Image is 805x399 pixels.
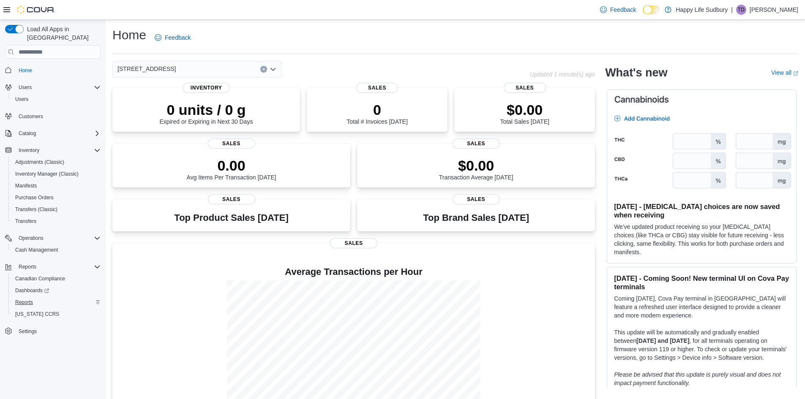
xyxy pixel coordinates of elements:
[15,65,101,75] span: Home
[15,299,33,306] span: Reports
[15,233,101,243] span: Operations
[15,145,101,155] span: Inventory
[15,182,37,189] span: Manifests
[12,204,61,214] a: Transfers (Classic)
[2,144,104,156] button: Inventory
[2,232,104,244] button: Operations
[208,194,255,204] span: Sales
[183,83,230,93] span: Inventory
[12,94,32,104] a: Users
[24,25,101,42] span: Load All Apps in [GEOGRAPHIC_DATA]
[15,262,101,272] span: Reports
[12,181,101,191] span: Manifests
[19,263,36,270] span: Reports
[8,168,104,180] button: Inventory Manager (Classic)
[738,5,745,15] span: TD
[12,157,68,167] a: Adjustments (Classic)
[12,157,101,167] span: Adjustments (Classic)
[530,71,595,78] p: Updated 1 minute(s) ago
[614,328,789,362] p: This update will be automatically and gradually enabled between , for all terminals operating on ...
[439,157,513,174] p: $0.00
[15,65,35,76] a: Home
[12,94,101,104] span: Users
[731,5,733,15] p: |
[771,69,798,76] a: View allExternal link
[187,157,276,181] div: Avg Items Per Transaction [DATE]
[19,147,39,154] span: Inventory
[500,101,549,125] div: Total Sales [DATE]
[17,5,55,14] img: Cova
[356,83,398,93] span: Sales
[643,14,643,15] span: Dark Mode
[15,194,54,201] span: Purchase Orders
[15,171,79,177] span: Inventory Manager (Classic)
[750,5,798,15] p: [PERSON_NAME]
[504,83,546,93] span: Sales
[12,245,101,255] span: Cash Management
[12,169,101,179] span: Inventory Manager (Classic)
[793,71,798,76] svg: External link
[187,157,276,174] p: 0.00
[15,145,43,155] button: Inventory
[12,216,40,226] a: Transfers
[12,204,101,214] span: Transfers (Classic)
[15,206,57,213] span: Transfers (Classic)
[15,96,28,103] span: Users
[15,159,64,166] span: Adjustments (Classic)
[208,138,255,149] span: Sales
[12,274,68,284] a: Canadian Compliance
[12,245,61,255] a: Cash Management
[330,238,377,248] span: Sales
[8,192,104,204] button: Purchase Orders
[19,328,37,335] span: Settings
[597,1,639,18] a: Feedback
[8,180,104,192] button: Manifests
[347,101,407,125] div: Total # Invoices [DATE]
[2,81,104,93] button: Users
[8,244,104,256] button: Cash Management
[2,325,104,337] button: Settings
[8,93,104,105] button: Users
[165,33,191,42] span: Feedback
[8,296,104,308] button: Reports
[15,111,46,122] a: Customers
[614,274,789,291] h3: [DATE] - Coming Soon! New terminal UI on Cova Pay terminals
[12,193,57,203] a: Purchase Orders
[160,101,253,125] div: Expired or Expiring in Next 30 Days
[8,204,104,215] button: Transfers (Classic)
[614,371,781,386] em: Please be advised that this update is purely visual and does not impact payment functionality.
[19,84,32,91] span: Users
[8,273,104,285] button: Canadian Compliance
[160,101,253,118] p: 0 units / 0 g
[12,216,101,226] span: Transfers
[15,326,101,337] span: Settings
[676,5,728,15] p: Happy Life Sudbury
[500,101,549,118] p: $0.00
[2,261,104,273] button: Reports
[15,275,65,282] span: Canadian Compliance
[8,156,104,168] button: Adjustments (Classic)
[2,110,104,122] button: Customers
[8,285,104,296] a: Dashboards
[453,194,500,204] span: Sales
[15,82,35,92] button: Users
[636,337,689,344] strong: [DATE] and [DATE]
[12,309,63,319] a: [US_STATE] CCRS
[8,308,104,320] button: [US_STATE] CCRS
[12,274,101,284] span: Canadian Compliance
[117,64,176,74] span: [STREET_ADDRESS]
[15,262,40,272] button: Reports
[614,294,789,320] p: Coming [DATE], Cova Pay terminal in [GEOGRAPHIC_DATA] will feature a refreshed user interface des...
[439,157,513,181] div: Transaction Average [DATE]
[8,215,104,227] button: Transfers
[119,267,588,277] h4: Average Transactions per Hour
[151,29,194,46] a: Feedback
[19,235,44,242] span: Operations
[2,128,104,139] button: Catalog
[15,247,58,253] span: Cash Management
[12,285,52,296] a: Dashboards
[610,5,636,14] span: Feedback
[19,130,36,137] span: Catalog
[12,285,101,296] span: Dashboards
[260,66,267,73] button: Clear input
